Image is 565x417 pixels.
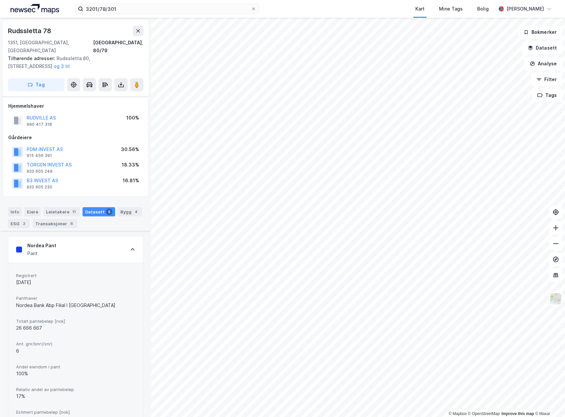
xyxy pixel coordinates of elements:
div: Rudssletta 80, [STREET_ADDRESS] [8,55,138,70]
a: Improve this map [502,411,534,416]
span: Andel eiendom i pant [16,364,135,370]
div: Leietakere [43,207,80,216]
div: ESG [8,219,30,228]
div: 5 [106,208,112,215]
div: Transaksjoner [33,219,78,228]
div: Gårdeiere [8,134,143,142]
div: Rudssletta 78 [8,26,52,36]
button: Analyse [524,57,562,70]
div: 2 [21,220,27,227]
div: Nordea Bank Abp Filial I [GEOGRAPHIC_DATA] [16,301,135,309]
div: Bygg [118,207,142,216]
div: 100% [126,114,139,122]
span: Ant. gnr/bnr(/snr) [16,341,135,347]
div: Eiere [24,207,41,216]
div: 990 417 318 [27,122,52,127]
div: 18.33% [122,161,139,169]
a: OpenStreetMap [468,411,500,416]
div: 920 605 249 [27,169,53,174]
div: 915 456 391 [27,153,52,158]
div: 30.56% [121,145,139,153]
div: Info [8,207,22,216]
div: Hjemmelshaver [8,102,143,110]
div: 6 [16,347,135,355]
span: Estimert pantebeløp [nok] [16,409,135,415]
button: Bokmerker [518,26,562,39]
div: [PERSON_NAME] [506,5,544,13]
div: 11 [71,208,77,215]
div: Mine Tags [439,5,463,13]
img: Z [550,293,562,305]
div: Datasett [83,207,115,216]
div: 17% [16,392,135,400]
span: Panthaver [16,296,135,301]
div: 100% [16,370,135,378]
span: Totalt pantebeløp [nok] [16,318,135,324]
div: Kart [415,5,425,13]
div: [GEOGRAPHIC_DATA], 80/79 [93,39,143,55]
div: 4 [133,208,139,215]
div: 920 605 230 [27,185,52,190]
a: Mapbox [449,411,467,416]
div: Bolig [477,5,489,13]
button: Filter [531,73,562,86]
div: 6 [68,220,75,227]
div: 1351, [GEOGRAPHIC_DATA], [GEOGRAPHIC_DATA] [8,39,93,55]
div: 26 666 667 [16,324,135,332]
div: Nordea Pant [27,242,56,250]
input: Søk på adresse, matrikkel, gårdeiere, leietakere eller personer [83,4,251,14]
img: logo.a4113a55bc3d86da70a041830d287a7e.svg [11,4,59,14]
div: 16.81% [123,177,139,185]
span: Relativ andel av pantebeløp [16,387,135,392]
span: Registrert [16,273,135,278]
span: Tilhørende adresser: [8,55,57,61]
button: Tags [532,89,562,102]
div: Pant [27,250,56,257]
iframe: Chat Widget [532,385,565,417]
button: Datasett [522,41,562,55]
div: [DATE] [16,278,135,286]
button: Tag [8,78,64,91]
